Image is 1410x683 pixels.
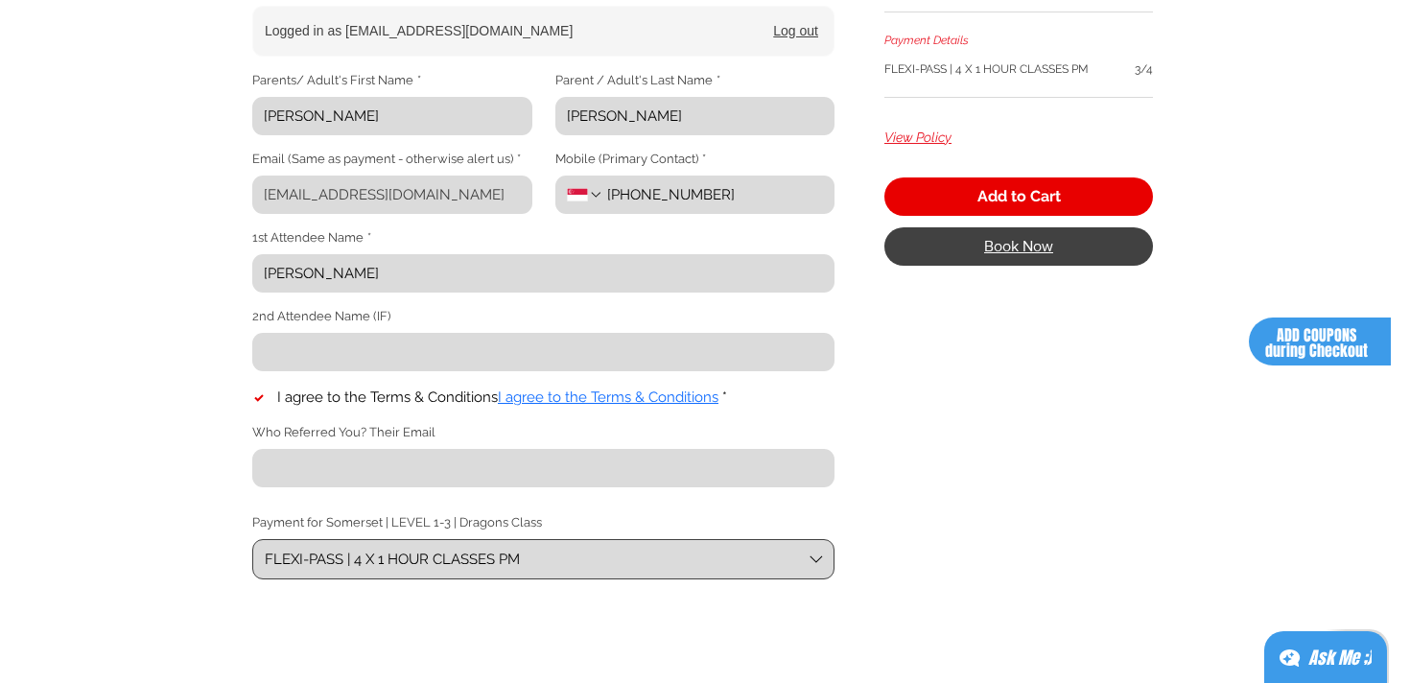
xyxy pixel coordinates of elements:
label: Who Referred You? Their Email [252,424,435,441]
label: Mobile (Primary Contact) [555,151,706,168]
input: Parent / Adult's Last Name [555,97,824,135]
span: Add to Cart [977,189,1061,204]
label: Parents/ Adult's First Name [252,72,421,89]
div: Logged in as [EMAIL_ADDRESS][DOMAIN_NAME] [265,21,773,40]
span: I agree to the Terms & Conditions [277,389,498,406]
label: Email (Same as payment - otherwise alert us) [252,151,521,168]
input: Parents/ Adult's First Name [252,97,521,135]
span: Book Now [984,239,1053,254]
button: Log out [773,21,818,41]
div: FLEXI-PASS | 4 X 1 HOUR CLASSES PM [265,550,520,570]
button: Add to Cart [884,177,1153,216]
input: Mobile (Primary Contact). Phone [603,176,823,214]
button: Mobile (Primary Contact). Phone. Select a country code [567,187,603,202]
input: 1st Attendee Name [252,254,823,293]
span: ADD COUPONS during Checkout [1265,324,1368,362]
a: I agree to the Terms & Conditions [498,389,718,406]
h3: Payment Details [884,32,1153,49]
label: Payment for Somerset | LEVEL 1-3 | Dragons Class [252,514,834,531]
button: View Policy [884,129,952,148]
input: Email (Same as payment - otherwise alert us) [252,176,521,214]
button: Book Now [884,227,1153,266]
span: 3/4 [1135,60,1153,78]
span: FLEXI-PASS | 4 X 1 HOUR CLASSES PM [884,60,1089,78]
label: 2nd Attendee Name (IF) [252,308,390,325]
label: 1st Attendee Name [252,229,371,247]
input: 2nd Attendee Name (IF) [252,333,823,371]
div: Ask Me ;) [1308,645,1372,671]
input: Who Referred You? Their Email [252,449,823,487]
label: Parent / Adult's Last Name [555,72,720,89]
